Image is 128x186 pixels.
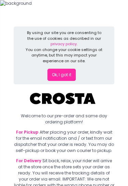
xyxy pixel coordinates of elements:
div: After placing your order, kindly wait for the email notification and / or text from our dispatche... [14,129,114,154]
img: Crosta Pizzeria [29,88,97,109]
button: Ok, I got it [47,69,76,81]
b: For Delivery [16,158,41,164]
b: For Pickup [16,129,39,135]
div: By using our site you are consenting to the use of cookies as described in our You can change you... [24,30,104,64]
div: Welcome to our pre-order and same day ordering platform! [14,113,114,125]
a: privacy policy. [51,41,77,47]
